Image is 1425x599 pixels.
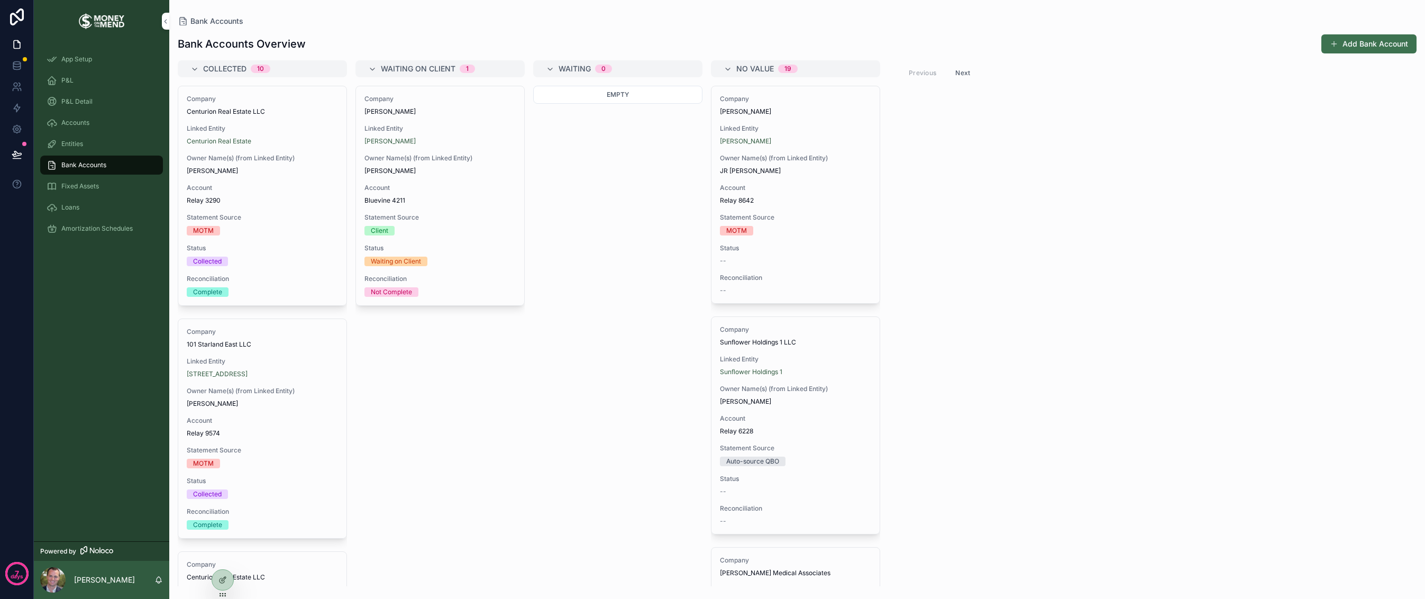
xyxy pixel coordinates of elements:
[11,573,23,581] p: days
[364,196,516,205] span: Bluevine 4211
[364,275,516,283] span: Reconciliation
[187,370,248,378] a: [STREET_ADDRESS]
[726,226,747,235] div: MOTM
[720,167,871,175] span: JR [PERSON_NAME]
[203,63,246,74] span: Collected
[178,319,347,539] a: Company101 Starland East LLCLinked Entity[STREET_ADDRESS]Owner Name(s) (from Linked Entity)[PERSO...
[720,184,871,192] span: Account
[720,196,871,205] span: Relay 8642
[193,287,222,297] div: Complete
[193,257,222,266] div: Collected
[371,226,388,235] div: Client
[187,328,338,336] span: Company
[61,97,93,106] span: P&L Detail
[34,541,169,561] a: Powered by
[720,368,782,376] a: Sunflower Holdings 1
[187,137,251,146] a: Centurion Real Estate
[1321,34,1417,53] button: Add Bank Account
[607,90,629,98] span: Empty
[720,244,871,252] span: Status
[720,274,871,282] span: Reconciliation
[61,140,83,148] span: Entities
[601,65,606,73] div: 0
[187,560,338,569] span: Company
[720,475,871,483] span: Status
[40,113,163,132] a: Accounts
[187,477,338,485] span: Status
[720,556,871,565] span: Company
[40,134,163,153] a: Entities
[187,95,338,103] span: Company
[187,196,338,205] span: Relay 3290
[178,16,243,26] a: Bank Accounts
[40,50,163,69] a: App Setup
[720,95,871,103] span: Company
[371,287,412,297] div: Not Complete
[381,63,455,74] span: Waiting on Client
[193,226,214,235] div: MOTM
[720,444,871,452] span: Statement Source
[720,504,871,513] span: Reconciliation
[193,489,222,499] div: Collected
[720,257,726,265] span: --
[187,429,338,438] span: Relay 9574
[364,124,516,133] span: Linked Entity
[364,184,516,192] span: Account
[74,575,135,585] p: [PERSON_NAME]
[187,416,338,425] span: Account
[61,182,99,190] span: Fixed Assets
[61,224,133,233] span: Amortization Schedules
[187,154,338,162] span: Owner Name(s) (from Linked Entity)
[61,119,89,127] span: Accounts
[720,213,871,222] span: Statement Source
[720,569,871,577] span: [PERSON_NAME] Medical Associates
[720,107,871,116] span: [PERSON_NAME]
[784,65,791,73] div: 19
[40,219,163,238] a: Amortization Schedules
[364,107,516,116] span: [PERSON_NAME]
[187,446,338,455] span: Statement Source
[34,42,169,252] div: scrollable content
[364,95,516,103] span: Company
[187,387,338,395] span: Owner Name(s) (from Linked Entity)
[726,457,779,466] div: Auto-source QBO
[720,325,871,334] span: Company
[364,137,416,146] a: [PERSON_NAME]
[187,167,338,175] span: [PERSON_NAME]
[190,16,243,26] span: Bank Accounts
[364,213,516,222] span: Statement Source
[15,568,19,579] p: 7
[187,275,338,283] span: Reconciliation
[61,203,79,212] span: Loans
[364,244,516,252] span: Status
[720,586,871,594] span: Linked Entity
[736,63,774,74] span: No value
[61,55,92,63] span: App Setup
[559,63,591,74] span: Waiting
[187,107,338,116] span: Centurion Real Estate LLC
[720,154,871,162] span: Owner Name(s) (from Linked Entity)
[720,355,871,364] span: Linked Entity
[187,507,338,516] span: Reconciliation
[178,86,347,306] a: CompanyCenturion Real Estate LLCLinked EntityCenturion Real EstateOwner Name(s) (from Linked Enti...
[720,414,871,423] span: Account
[79,13,124,30] img: App logo
[193,459,214,468] div: MOTM
[720,124,871,133] span: Linked Entity
[720,385,871,393] span: Owner Name(s) (from Linked Entity)
[948,65,978,81] button: Next
[720,137,771,146] a: [PERSON_NAME]
[178,37,306,51] h1: Bank Accounts Overview
[187,213,338,222] span: Statement Source
[711,86,880,304] a: Company[PERSON_NAME]Linked Entity[PERSON_NAME]Owner Name(s) (from Linked Entity)JR [PERSON_NAME]A...
[40,547,76,556] span: Powered by
[187,573,338,582] span: Centurion Real Estate LLC
[187,340,338,349] span: 101 Starland East LLC
[371,257,421,266] div: Waiting on Client
[40,177,163,196] a: Fixed Assets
